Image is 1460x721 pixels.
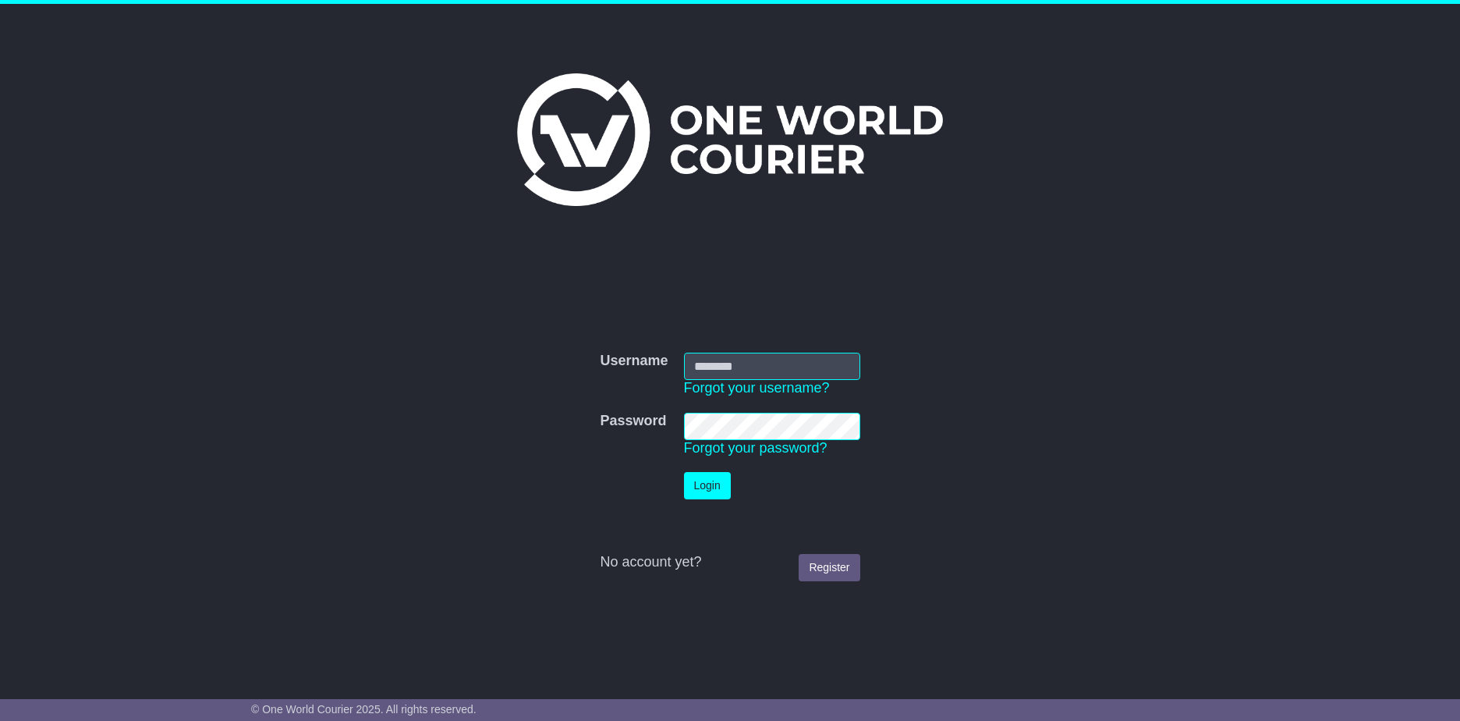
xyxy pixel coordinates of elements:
div: No account yet? [600,554,859,571]
img: One World [517,73,943,206]
a: Forgot your username? [684,380,830,396]
label: Username [600,353,668,370]
span: © One World Courier 2025. All rights reserved. [251,703,477,716]
button: Login [684,472,731,499]
a: Register [799,554,859,581]
a: Forgot your password? [684,440,827,456]
label: Password [600,413,666,430]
